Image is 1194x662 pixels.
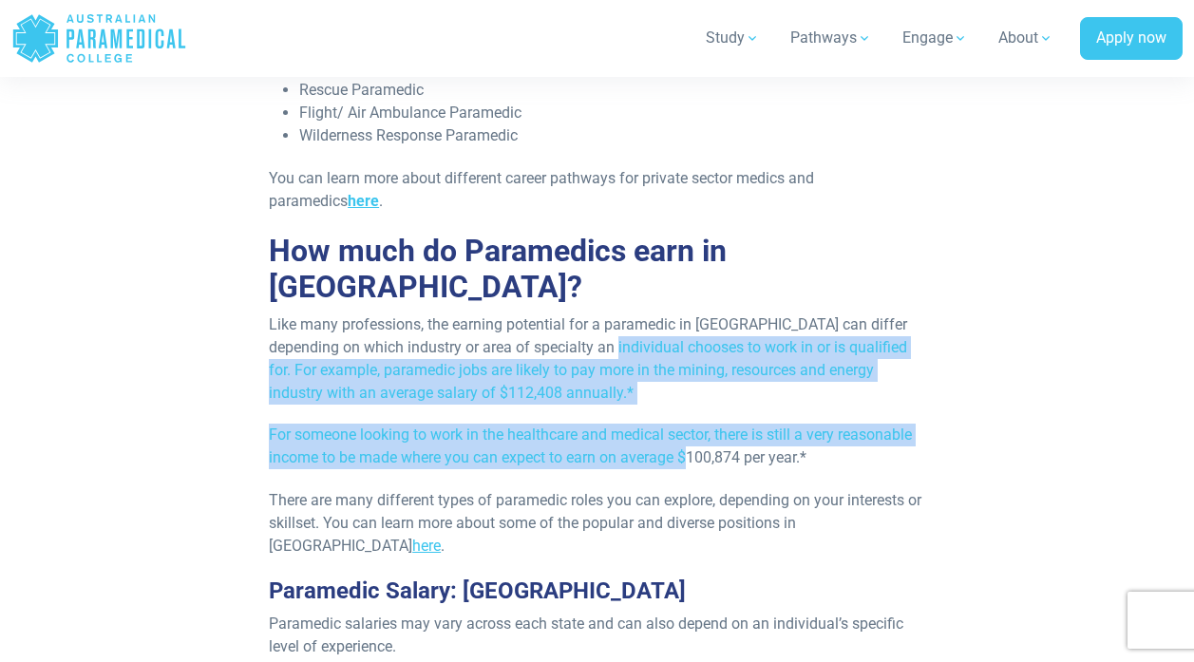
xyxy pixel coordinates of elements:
[779,11,883,65] a: Pathways
[269,613,925,658] p: Paramedic salaries may vary across each state and can also depend on an individual’s specific lev...
[11,8,187,69] a: Australian Paramedical College
[299,124,925,147] li: Wilderness Response Paramedic
[348,192,379,210] a: here
[987,11,1065,65] a: About
[412,537,441,555] a: here
[269,233,925,306] h2: How much do Paramedics earn in [GEOGRAPHIC_DATA]?
[299,102,925,124] li: Flight/ Air Ambulance Paramedic
[269,167,925,213] p: You can learn more about different career pathways for private sector medics and paramedics .
[891,11,979,65] a: Engage
[269,577,925,605] h3: Paramedic Salary: [GEOGRAPHIC_DATA]
[269,424,925,469] p: For someone looking to work in the healthcare and medical sector, there is still a very reasonabl...
[269,489,925,558] p: There are many different types of paramedic roles you can explore, depending on your interests or...
[299,79,925,102] li: Rescue Paramedic
[269,313,925,405] p: Like many professions, the earning potential for a paramedic in [GEOGRAPHIC_DATA] can differ depe...
[1080,17,1183,61] a: Apply now
[694,11,771,65] a: Study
